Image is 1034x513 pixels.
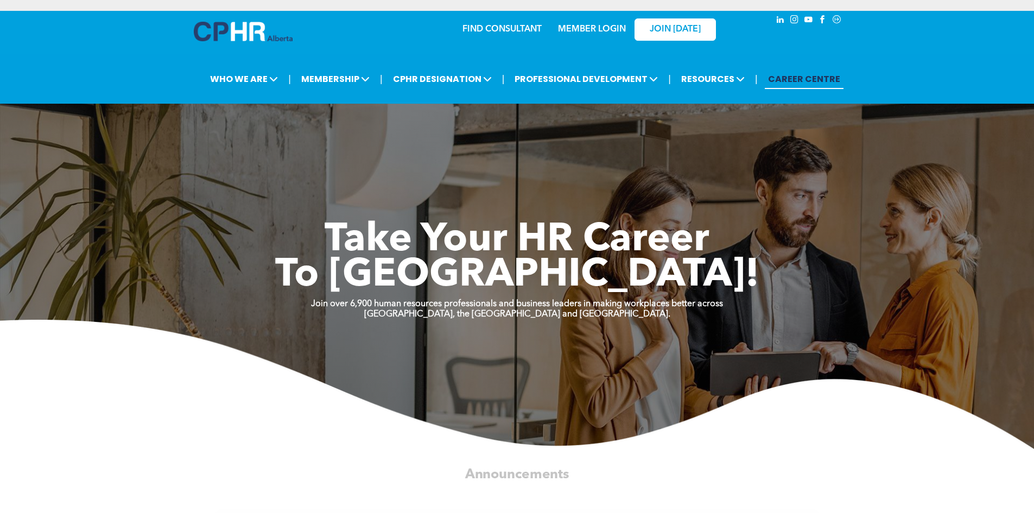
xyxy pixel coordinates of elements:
strong: Join over 6,900 human resources professionals and business leaders in making workplaces better ac... [311,300,723,308]
li: | [755,68,758,90]
strong: [GEOGRAPHIC_DATA], the [GEOGRAPHIC_DATA] and [GEOGRAPHIC_DATA]. [364,310,670,319]
a: FIND CONSULTANT [462,25,542,34]
li: | [380,68,383,90]
a: JOIN [DATE] [635,18,716,41]
li: | [668,68,671,90]
a: instagram [789,14,801,28]
span: CPHR DESIGNATION [390,69,495,89]
span: RESOURCES [678,69,748,89]
span: Take Your HR Career [325,221,709,260]
a: Social network [831,14,843,28]
span: WHO WE ARE [207,69,281,89]
a: MEMBER LOGIN [558,25,626,34]
span: Announcements [465,468,569,481]
img: A blue and white logo for cp alberta [194,22,293,41]
span: JOIN [DATE] [650,24,701,35]
li: | [288,68,291,90]
li: | [502,68,505,90]
a: youtube [803,14,815,28]
a: CAREER CENTRE [765,69,843,89]
a: facebook [817,14,829,28]
span: To [GEOGRAPHIC_DATA]! [275,256,759,295]
a: linkedin [775,14,786,28]
span: PROFESSIONAL DEVELOPMENT [511,69,661,89]
span: MEMBERSHIP [298,69,373,89]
